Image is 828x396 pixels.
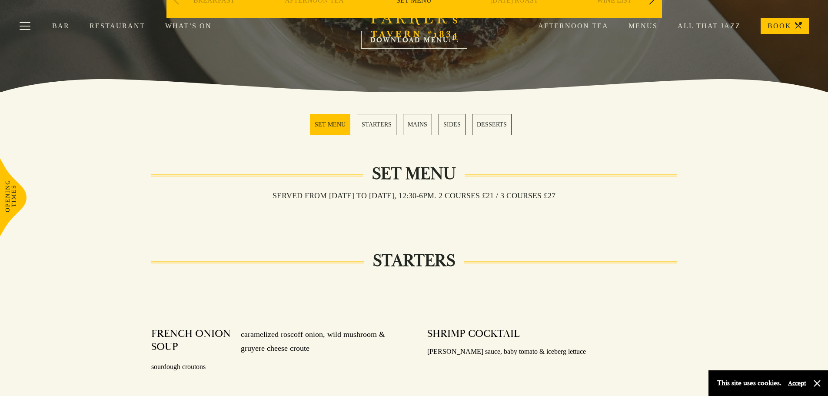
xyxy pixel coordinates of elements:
h2: Set Menu [363,163,465,184]
a: 3 / 5 [403,114,432,135]
a: 2 / 5 [357,114,396,135]
p: [PERSON_NAME] sauce, baby tomato & iceberg lettuce [427,346,677,358]
p: This site uses cookies. [717,377,781,389]
h2: STARTERS [364,250,464,271]
h4: FRENCH ONION SOUP [151,327,233,356]
a: 5 / 5 [472,114,512,135]
a: 4 / 5 [439,114,466,135]
p: caramelized roscoff onion, wild mushroom & gruyere cheese croute [232,327,401,356]
button: Close and accept [813,379,821,388]
h4: SHRIMP COCKTAIL [427,327,520,340]
button: Accept [788,379,806,387]
p: sourdough croutons [151,361,401,373]
a: 1 / 5 [310,114,350,135]
h3: Served from [DATE] to [DATE], 12:30-6pm. 2 COURSES £21 / 3 COURSES £27 [264,191,564,200]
